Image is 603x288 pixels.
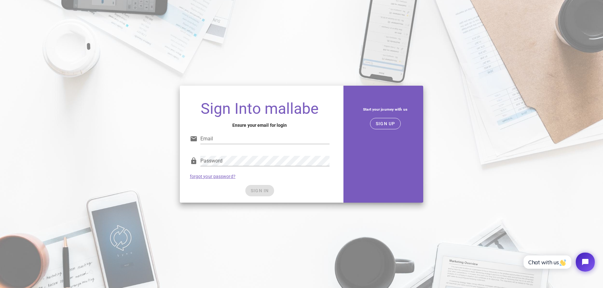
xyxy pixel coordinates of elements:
[352,106,418,113] h5: Start your journey with us
[370,118,401,129] button: SIGN UP
[517,247,600,277] iframe: Tidio Chat
[190,174,236,179] a: forgot your password?
[375,121,395,126] span: SIGN UP
[190,122,330,129] h4: Ensure your email for login
[190,101,330,117] h1: Sign Into mallabe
